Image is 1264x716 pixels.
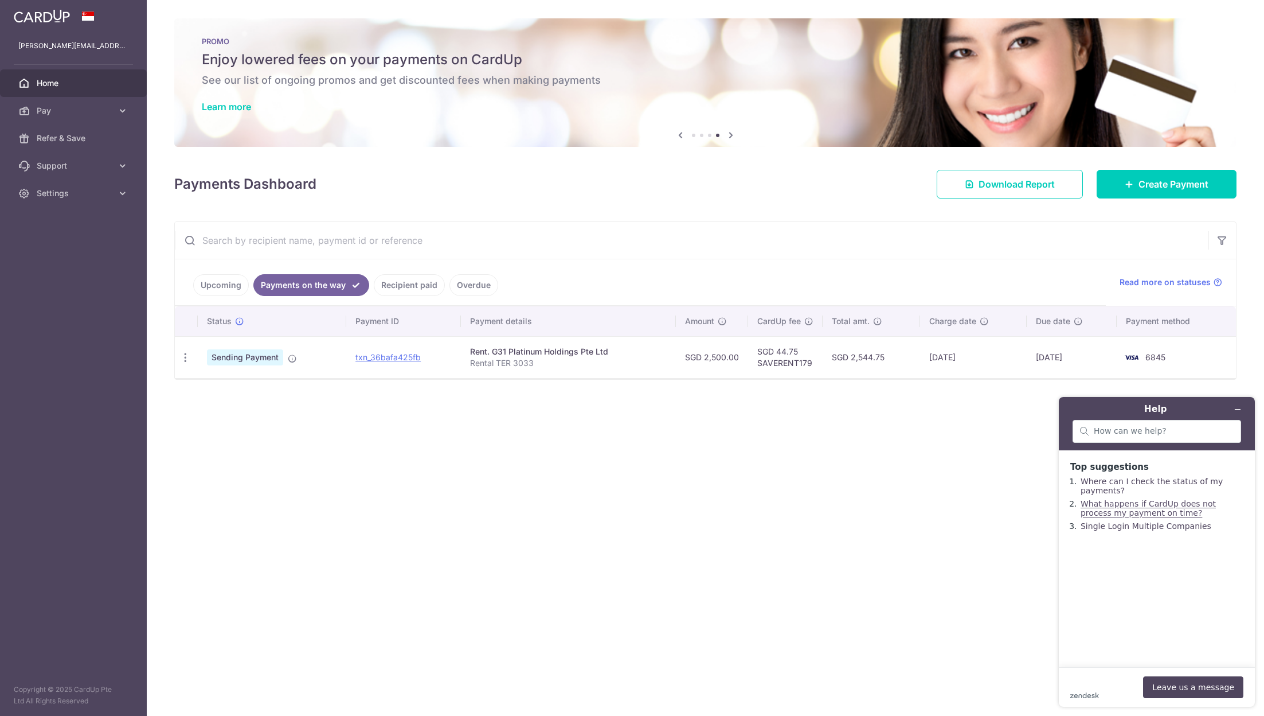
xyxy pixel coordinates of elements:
[937,170,1083,199] a: Download Report
[374,274,445,296] a: Recipient paid
[832,316,870,327] span: Total amt.
[461,306,675,336] th: Payment details
[449,274,498,296] a: Overdue
[1120,351,1143,364] img: Bank Card
[920,336,1027,378] td: [DATE]
[202,37,1209,46] p: PROMO
[174,18,1236,147] img: Latest Promos banner
[685,316,714,327] span: Amount
[355,352,421,362] a: txn_36bafa425fb
[470,357,666,369] p: Rental TER 3033
[202,101,251,112] a: Learn more
[202,73,1209,87] h6: See our list of ongoing promos and get discounted fees when making payments
[929,316,976,327] span: Charge date
[1097,170,1236,199] a: Create Payment
[207,316,232,327] span: Status
[1145,352,1165,362] span: 6845
[37,133,112,144] span: Refer & Save
[14,9,70,23] img: CardUp
[1120,277,1222,288] a: Read more on statuses
[1036,316,1070,327] span: Due date
[26,8,50,18] span: Help
[202,50,1209,69] h5: Enjoy lowered fees on your payments on CardUp
[1117,306,1236,336] th: Payment method
[253,274,369,296] a: Payments on the way
[1050,388,1264,716] iframe: Find more information here
[37,188,112,199] span: Settings
[757,316,801,327] span: CardUp fee
[207,349,283,365] span: Sending Payment
[470,346,666,357] div: Rent. G31 Platinum Holdings Pte Ltd
[37,160,112,172] span: Support
[37,105,112,116] span: Pay
[346,306,461,336] th: Payment ID
[748,336,823,378] td: SGD 44.75 SAVERENT179
[193,274,249,296] a: Upcoming
[37,77,112,89] span: Home
[979,177,1055,191] span: Download Report
[174,174,316,194] h4: Payments Dashboard
[1138,177,1208,191] span: Create Payment
[676,336,748,378] td: SGD 2,500.00
[823,336,920,378] td: SGD 2,544.75
[175,222,1208,259] input: Search by recipient name, payment id or reference
[1027,336,1116,378] td: [DATE]
[1120,277,1211,288] span: Read more on statuses
[18,40,128,52] p: [PERSON_NAME][EMAIL_ADDRESS][DOMAIN_NAME]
